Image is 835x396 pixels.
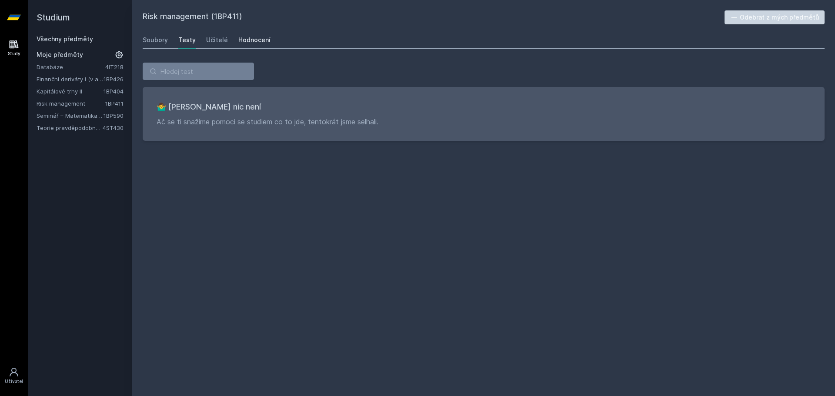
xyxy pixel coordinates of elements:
[37,123,103,132] a: Teorie pravděpodobnosti a matematická statistika 2
[37,99,105,108] a: Risk management
[37,50,83,59] span: Moje předměty
[143,31,168,49] a: Soubory
[143,63,254,80] input: Hledej test
[206,31,228,49] a: Učitelé
[37,111,104,120] a: Seminář – Matematika pro finance
[37,63,105,71] a: Databáze
[104,112,124,119] a: 1BP590
[178,31,196,49] a: Testy
[2,35,26,61] a: Study
[143,36,168,44] div: Soubory
[725,10,825,24] button: Odebrat z mých předmětů
[238,31,271,49] a: Hodnocení
[157,101,811,113] h3: 🤷‍♂️ [PERSON_NAME] nic není
[238,36,271,44] div: Hodnocení
[178,36,196,44] div: Testy
[37,35,93,43] a: Všechny předměty
[157,116,811,127] p: Ač se ti snažíme pomoci se studiem co to jde, tentokrát jsme selhali.
[37,75,104,83] a: Finanční deriváty I (v angličtině)
[206,36,228,44] div: Učitelé
[104,88,124,95] a: 1BP404
[5,378,23,385] div: Uživatel
[8,50,20,57] div: Study
[143,10,725,24] h2: Risk management (1BP411)
[105,63,124,70] a: 4IT218
[103,124,124,131] a: 4ST430
[104,76,124,83] a: 1BP426
[105,100,124,107] a: 1BP411
[37,87,104,96] a: Kapitálové trhy II
[2,363,26,389] a: Uživatel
